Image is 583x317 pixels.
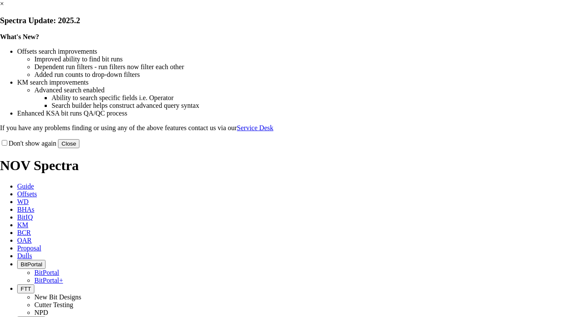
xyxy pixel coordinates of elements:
[52,102,583,110] li: Search builder helps construct advanced query syntax
[21,261,42,268] span: BitPortal
[34,63,583,71] li: Dependent run filters - run filters now filter each other
[58,139,79,148] button: Close
[34,293,81,301] a: New Bit Designs
[17,206,34,213] span: BHAs
[34,301,73,308] a: Cutter Testing
[17,244,41,252] span: Proposal
[17,213,33,221] span: BitIQ
[21,286,31,292] span: FTT
[17,198,29,205] span: WD
[34,309,48,316] a: NPD
[17,48,583,55] li: Offsets search improvements
[17,237,32,244] span: OAR
[17,190,37,198] span: Offsets
[17,229,31,236] span: BCR
[2,140,7,146] input: Don't show again
[34,86,583,94] li: Advanced search enabled
[17,183,34,190] span: Guide
[17,252,32,259] span: Dulls
[17,79,583,86] li: KM search improvements
[237,124,273,131] a: Service Desk
[34,71,583,79] li: Added run counts to drop-down filters
[34,55,583,63] li: Improved ability to find bit runs
[34,269,59,276] a: BitPortal
[34,277,63,284] a: BitPortal+
[52,94,583,102] li: Ability to search specific fields i.e. Operator
[17,221,28,229] span: KM
[17,110,583,117] li: Enhanced KSA bit runs QA/QC process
